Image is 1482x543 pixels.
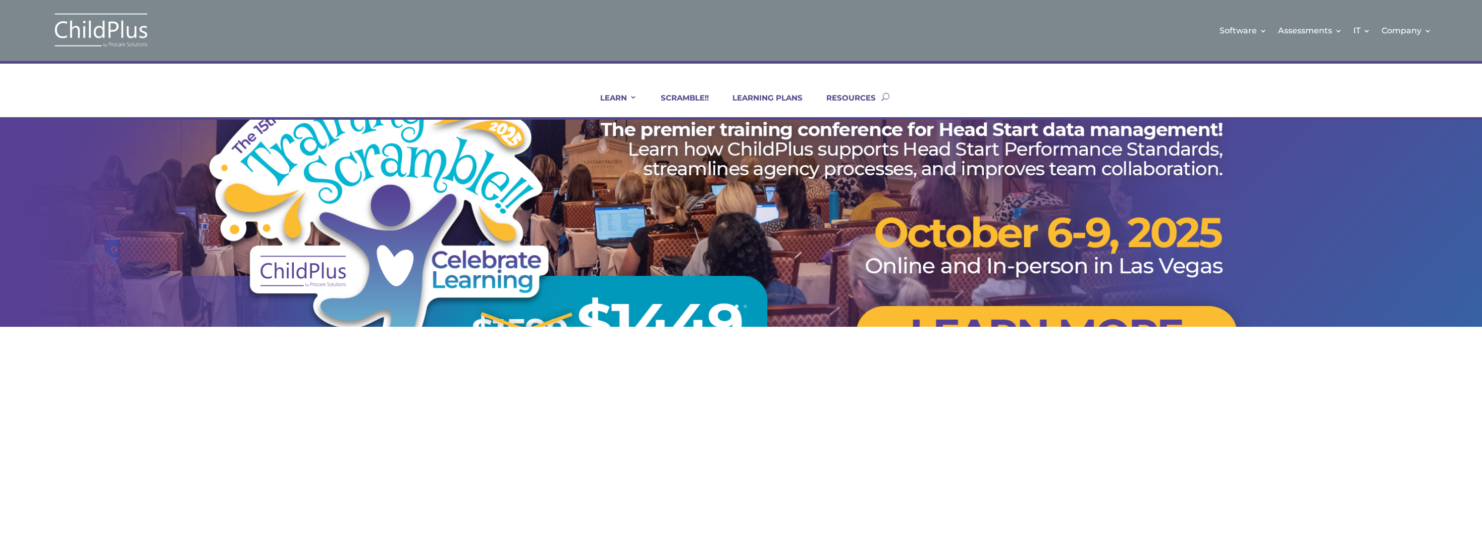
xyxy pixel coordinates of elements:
[814,93,876,117] a: RESOURCES
[720,93,803,117] a: LEARNING PLANS
[744,305,747,308] a: 2
[588,93,637,117] a: LEARN
[1278,10,1342,51] a: Assessments
[735,305,738,308] a: 1
[648,93,709,117] a: SCRAMBLE!!
[1220,10,1267,51] a: Software
[1382,10,1432,51] a: Company
[1353,10,1370,51] a: IT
